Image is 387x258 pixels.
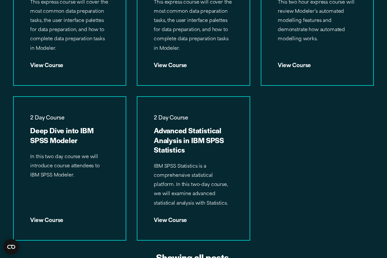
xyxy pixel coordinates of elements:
[154,162,233,208] p: IBM SPSS Statistics is a comprehensive statistical platform. In this two-day course, we will exam...
[14,97,126,240] a: 2 Day Course Deep Dive into IBM SPSS Modeler In this two day course we will introduce course atte...
[154,58,233,68] div: View Course
[30,126,109,145] h3: Deep Dive into IBM SPSS Modeler
[30,114,109,124] span: 2 Day Course
[154,213,233,223] div: View Course
[154,114,233,124] span: 2 Day Course
[3,239,19,255] button: Open CMP widget
[278,58,357,68] div: View Course
[154,126,233,155] h3: Advanced Statistical Analysis in IBM SPSS Statistics
[30,213,109,223] div: View Course
[30,58,109,68] div: View Course
[30,153,109,180] p: In this two day course we will introduce course attendees to IBM SPSS Modeler.
[137,97,249,240] a: 2 Day Course Advanced Statistical Analysis in IBM SPSS Statistics IBM SPSS Statistics is a compre...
